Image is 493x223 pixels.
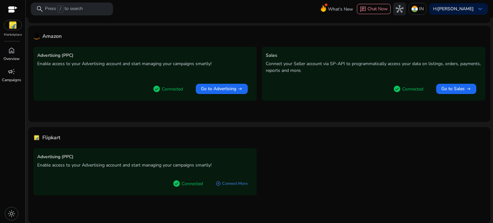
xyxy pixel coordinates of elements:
[4,20,22,30] img: flipkart.svg
[357,4,391,14] button: chatChat Now
[37,154,253,160] h5: Advertising (PPC)
[37,53,253,58] h5: Advertising (PPC)
[328,4,353,15] span: What's New
[173,180,180,187] span: check_circle
[402,86,423,92] p: Connected
[437,6,474,12] b: [PERSON_NAME]
[476,5,484,13] span: keyboard_arrow_down
[4,32,22,37] p: Marketplace
[211,178,253,189] a: add_circleConnect More
[8,47,15,54] span: home
[153,85,160,93] span: check_circle
[2,77,21,83] p: Campaigns
[393,85,401,93] span: check_circle
[36,5,44,13] span: search
[182,180,203,187] p: Connected
[238,86,243,91] span: arrow_right_alt
[360,6,366,13] span: chat
[4,56,20,62] p: Overview
[45,5,83,13] p: Press to search
[57,5,63,13] span: /
[431,81,481,97] a: Go to Salesarrow_right_alt
[433,7,474,11] p: Hi
[368,6,388,12] span: Chat Now
[42,33,62,39] h4: Amazon
[216,181,221,186] span: add_circle
[37,162,253,168] p: Enable access to your Advertising account and start managing your campaigns smartly!
[466,86,471,91] span: arrow_right_alt
[393,3,406,15] button: hub
[419,3,424,14] p: IN
[162,86,183,92] p: Connected
[411,6,418,12] img: in.svg
[201,86,236,92] span: Go to Advertising
[8,210,15,218] span: light_mode
[266,60,481,74] p: Connect your Seller account via SP-API to programmatically access your data on listings, orders, ...
[396,5,403,13] span: hub
[37,60,253,67] p: Enable access to your Advertising account and start managing your campaigns smartly!
[441,86,465,92] span: Go to Sales
[8,68,15,75] span: campaign
[196,84,248,94] button: Go to Advertisingarrow_right_alt
[42,135,60,141] h4: Flipkart
[266,53,481,58] h5: Sales
[436,84,476,94] button: Go to Salesarrow_right_alt
[191,81,253,97] a: Go to Advertisingarrow_right_alt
